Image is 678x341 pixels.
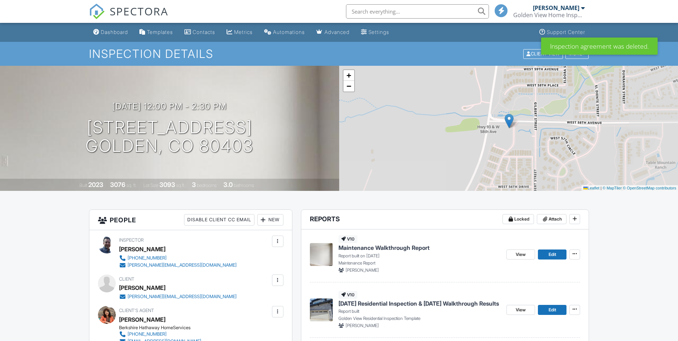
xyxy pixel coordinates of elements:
[119,331,201,338] a: [PHONE_NUMBER]
[234,183,254,188] span: bathrooms
[119,276,134,282] span: Client
[112,102,227,111] h3: [DATE] 12:00 pm - 2:30 pm
[257,214,283,226] div: New
[325,29,350,35] div: Advanced
[234,29,253,35] div: Metrics
[119,282,165,293] div: [PERSON_NAME]
[346,71,351,80] span: +
[541,38,658,55] div: Inspection agreement was deleted.
[193,29,215,35] div: Contacts
[197,183,217,188] span: bedrooms
[128,262,237,268] div: [PERSON_NAME][EMAIL_ADDRESS][DOMAIN_NAME]
[110,4,168,19] span: SPECTORA
[101,29,128,35] div: Dashboard
[313,26,352,39] a: Advanced
[143,183,158,188] span: Lot Size
[505,114,514,128] img: Marker
[368,29,389,35] div: Settings
[358,26,392,39] a: Settings
[89,4,105,19] img: The Best Home Inspection Software - Spectora
[343,70,354,81] a: Zoom in
[523,49,563,59] div: Client View
[90,26,131,39] a: Dashboard
[261,26,308,39] a: Automations (Basic)
[137,26,176,39] a: Templates
[184,214,254,226] div: Disable Client CC Email
[603,186,622,190] a: © MapTiler
[119,244,165,254] div: [PERSON_NAME]
[89,10,168,25] a: SPECTORA
[346,4,489,19] input: Search everything...
[565,49,589,59] div: More
[147,29,173,35] div: Templates
[223,181,233,188] div: 3.0
[79,183,87,188] span: Built
[536,26,588,39] a: Support Center
[159,181,175,188] div: 3093
[224,26,256,39] a: Metrics
[346,81,351,90] span: −
[119,237,144,243] span: Inspector
[623,186,676,190] a: © OpenStreetMap contributors
[119,262,237,269] a: [PERSON_NAME][EMAIL_ADDRESS][DOMAIN_NAME]
[533,4,579,11] div: [PERSON_NAME]
[128,255,167,261] div: [PHONE_NUMBER]
[192,181,196,188] div: 3
[110,181,125,188] div: 3076
[343,81,354,92] a: Zoom out
[176,183,185,188] span: sq.ft.
[513,11,585,19] div: Golden View Home Inspections, LLC
[119,308,154,313] span: Client's Agent
[119,293,237,300] a: [PERSON_NAME][EMAIL_ADDRESS][DOMAIN_NAME]
[89,48,589,60] h1: Inspection Details
[119,325,207,331] div: Berkshire Hathaway HomeServices
[128,331,167,337] div: [PHONE_NUMBER]
[128,294,237,300] div: [PERSON_NAME][EMAIL_ADDRESS][DOMAIN_NAME]
[89,210,292,230] h3: People
[583,186,599,190] a: Leaflet
[119,314,165,325] a: [PERSON_NAME]
[182,26,218,39] a: Contacts
[127,183,137,188] span: sq. ft.
[523,51,565,56] a: Client View
[273,29,305,35] div: Automations
[119,254,237,262] a: [PHONE_NUMBER]
[600,186,602,190] span: |
[85,118,253,156] h1: [STREET_ADDRESS] Golden, CO 80403
[547,29,585,35] div: Support Center
[88,181,103,188] div: 2023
